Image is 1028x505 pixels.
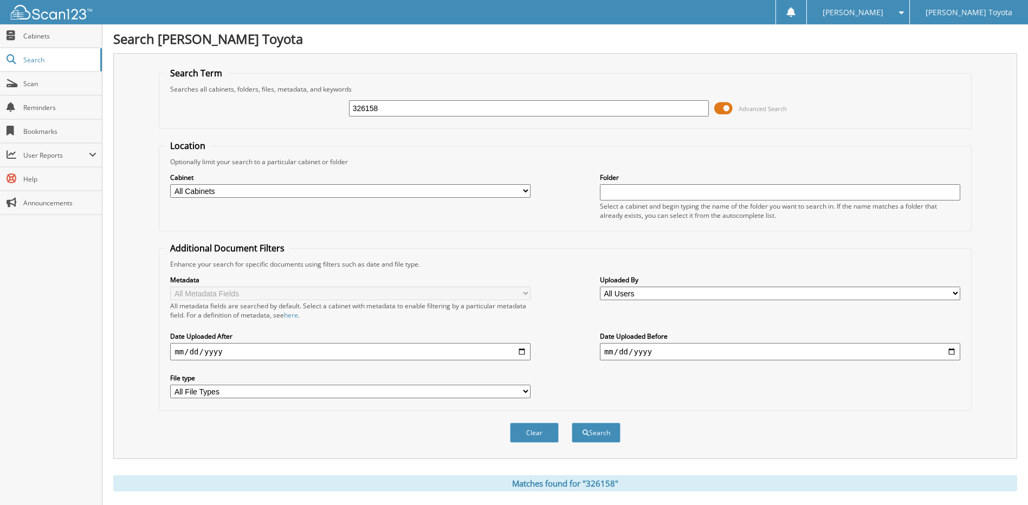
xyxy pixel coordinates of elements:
[600,173,960,182] label: Folder
[170,173,531,182] label: Cabinet
[23,127,96,136] span: Bookmarks
[165,67,228,79] legend: Search Term
[170,332,531,341] label: Date Uploaded After
[823,9,883,16] span: [PERSON_NAME]
[165,157,965,166] div: Optionally limit your search to a particular cabinet or folder
[165,85,965,94] div: Searches all cabinets, folders, files, metadata, and keywords
[23,198,96,208] span: Announcements
[23,31,96,41] span: Cabinets
[170,275,531,284] label: Metadata
[572,423,620,443] button: Search
[600,202,960,220] div: Select a cabinet and begin typing the name of the folder you want to search in. If the name match...
[600,343,960,360] input: end
[23,174,96,184] span: Help
[11,5,92,20] img: scan123-logo-white.svg
[165,140,211,152] legend: Location
[113,475,1017,491] div: Matches found for "326158"
[600,275,960,284] label: Uploaded By
[170,373,531,383] label: File type
[165,242,290,254] legend: Additional Document Filters
[23,55,95,64] span: Search
[170,301,531,320] div: All metadata fields are searched by default. Select a cabinet with metadata to enable filtering b...
[165,260,965,269] div: Enhance your search for specific documents using filters such as date and file type.
[113,30,1017,48] h1: Search [PERSON_NAME] Toyota
[510,423,559,443] button: Clear
[23,103,96,112] span: Reminders
[23,79,96,88] span: Scan
[739,105,787,113] span: Advanced Search
[926,9,1012,16] span: [PERSON_NAME] Toyota
[284,310,298,320] a: here
[23,151,89,160] span: User Reports
[170,343,531,360] input: start
[600,332,960,341] label: Date Uploaded Before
